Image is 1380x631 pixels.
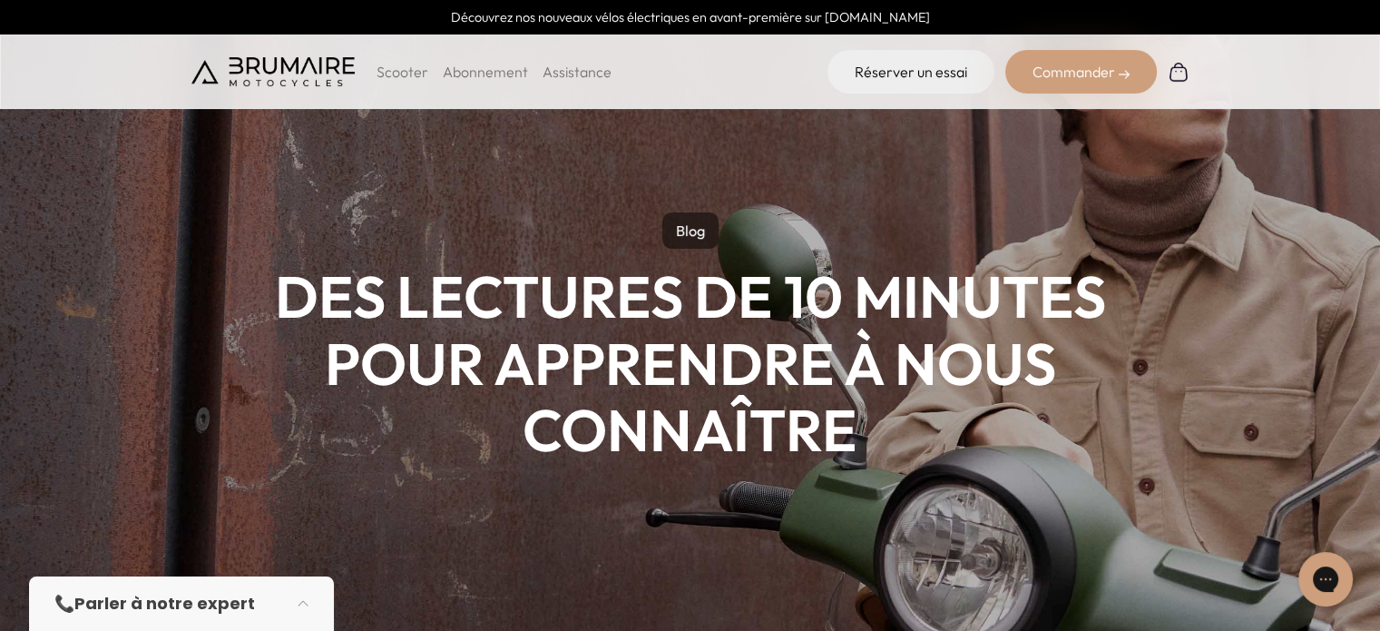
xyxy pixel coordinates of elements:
[1119,69,1130,80] img: right-arrow-2.png
[662,212,719,249] p: Blog
[1005,50,1157,94] div: Commander
[191,263,1189,464] h1: Des lectures de 10 minutes pour apprendre à nous connaître
[1168,61,1189,83] img: Panier
[191,57,355,86] img: Brumaire Motocycles
[377,61,428,83] p: Scooter
[827,50,994,94] a: Réserver un essai
[543,63,612,81] a: Assistance
[443,63,528,81] a: Abonnement
[1289,546,1362,613] iframe: Gorgias live chat messenger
